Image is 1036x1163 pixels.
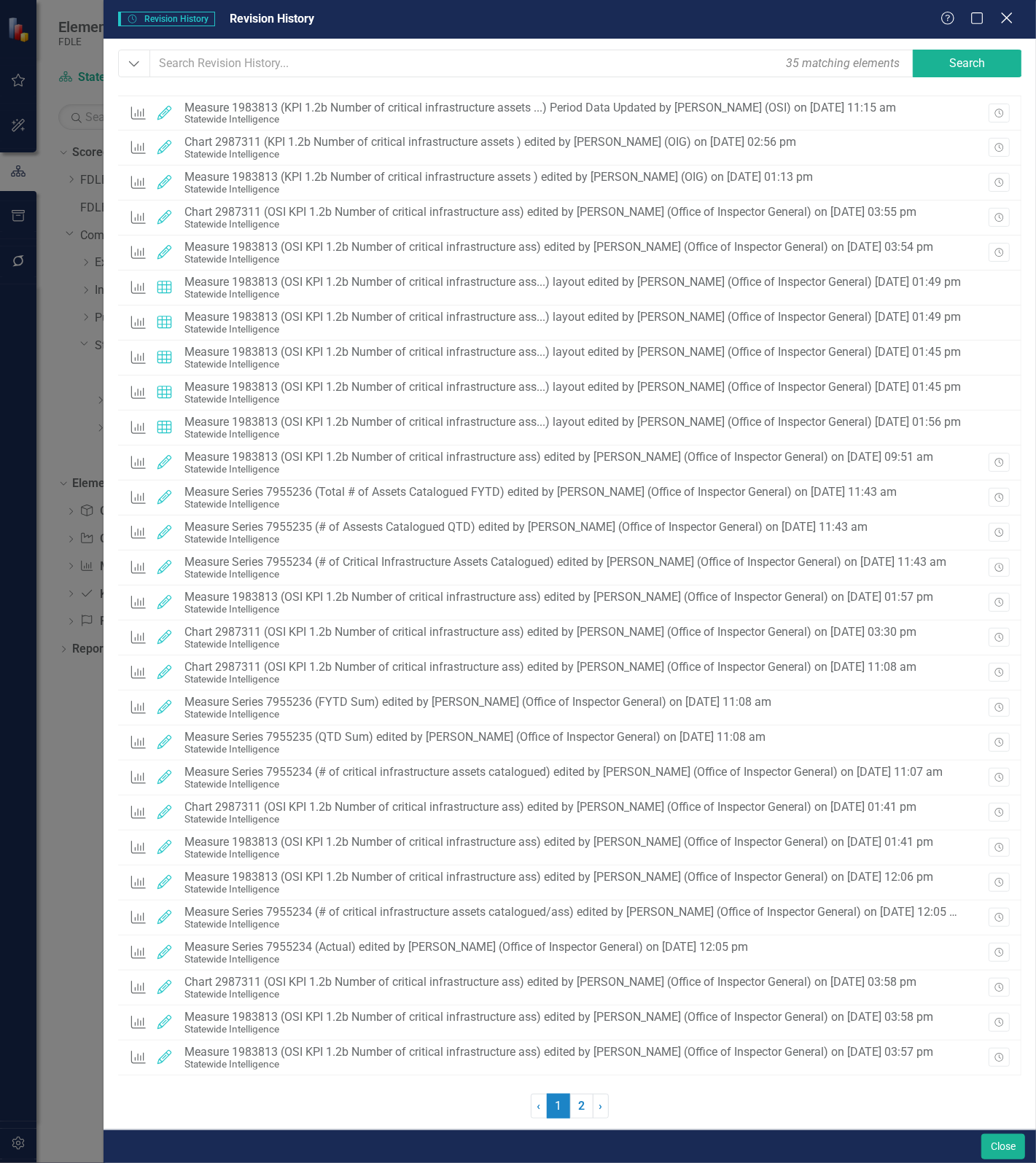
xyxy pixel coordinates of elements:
[184,906,962,919] div: Measure Series 7955234 (# of critical infrastructure assets catalogued/ass) edited by [PERSON_NAM...
[184,149,796,160] div: Statewide Intelligence
[184,801,916,814] div: Chart 2987311 (OSI KPI 1.2b Number of critical infrastructure ass) edited by [PERSON_NAME] (Offic...
[184,919,962,930] div: Statewide Intelligence
[184,591,933,604] div: Measure 1983813 (OSI KPI 1.2b Number of critical infrastructure ass) edited by [PERSON_NAME] (Off...
[913,50,1022,77] button: Search
[184,464,933,475] div: Statewide Intelligence
[184,416,961,429] div: Measure 1983813 (OSI KPI 1.2b Number of critical infrastructure ass...) layout edited by [PERSON_...
[184,346,961,359] div: Measure 1983813 (OSI KPI 1.2b Number of critical infrastructure ass...) layout edited by [PERSON_...
[537,1099,541,1113] span: ‹
[184,941,748,954] div: Measure Series 7955234 (Actual) edited by [PERSON_NAME] (Office of Inspector General) on [DATE] 1...
[184,381,961,394] div: Measure 1983813 (OSI KPI 1.2b Number of critical infrastructure ass...) layout edited by [PERSON_...
[118,12,215,26] span: Revision History
[184,744,766,755] div: Statewide Intelligence
[184,1011,933,1024] div: Measure 1983813 (OSI KPI 1.2b Number of critical infrastructure ass) edited by [PERSON_NAME] (Off...
[184,709,771,720] div: Statewide Intelligence
[184,696,771,709] div: Measure Series 7955236 (FYTD Sum) edited by [PERSON_NAME] (Office of Inspector General) on [DATE]...
[184,534,868,545] div: Statewide Intelligence
[184,394,961,405] div: Statewide Intelligence
[184,359,961,370] div: Statewide Intelligence
[149,50,914,77] input: Search Revision History...
[184,836,933,849] div: Measure 1983813 (OSI KPI 1.2b Number of critical infrastructure ass) edited by [PERSON_NAME] (Off...
[184,989,916,1000] div: Statewide Intelligence
[184,311,961,324] div: Measure 1983813 (OSI KPI 1.2b Number of critical infrastructure ass...) layout edited by [PERSON_...
[547,1094,570,1119] span: 1
[184,674,916,685] div: Statewide Intelligence
[184,521,868,534] div: Measure Series 7955235 (# of Assests Catalogued QTD) edited by [PERSON_NAME] (Office of Inspector...
[981,1134,1025,1159] button: Close
[184,499,897,510] div: Statewide Intelligence
[184,451,933,464] div: Measure 1983813 (OSI KPI 1.2b Number of critical infrastructure ass) edited by [PERSON_NAME] (Off...
[184,324,961,335] div: Statewide Intelligence
[184,661,916,674] div: Chart 2987311 (OSI KPI 1.2b Number of critical infrastructure ass) edited by [PERSON_NAME] (Offic...
[184,254,933,265] div: Statewide Intelligence
[184,731,766,744] div: Measure Series 7955235 (QTD Sum) edited by [PERSON_NAME] (Office of Inspector General) on [DATE] ...
[570,1094,593,1119] a: 2
[599,1099,603,1113] span: ›
[184,114,896,125] div: Statewide Intelligence
[184,871,933,884] div: Measure 1983813 (OSI KPI 1.2b Number of critical infrastructure ass) edited by [PERSON_NAME] (Off...
[184,1046,933,1059] div: Measure 1983813 (OSI KPI 1.2b Number of critical infrastructure ass) edited by [PERSON_NAME] (Off...
[184,136,796,149] div: Chart 2987311 (KPI 1.2b Number of critical infrastructure assets ) edited by [PERSON_NAME] (OIG) ...
[184,626,916,639] div: Chart 2987311 (OSI KPI 1.2b Number of critical infrastructure ass) edited by [PERSON_NAME] (Offic...
[184,849,933,860] div: Statewide Intelligence
[230,12,314,26] span: Revision History
[184,884,933,895] div: Statewide Intelligence
[184,1024,933,1035] div: Statewide Intelligence
[184,639,916,650] div: Statewide Intelligence
[184,289,961,300] div: Statewide Intelligence
[184,814,916,825] div: Statewide Intelligence
[184,779,943,790] div: Statewide Intelligence
[184,604,933,615] div: Statewide Intelligence
[184,976,916,989] div: Chart 2987311 (OSI KPI 1.2b Number of critical infrastructure ass) edited by [PERSON_NAME] (Offic...
[184,486,897,499] div: Measure Series 7955236 (Total # of Assets Catalogued FYTD) edited by [PERSON_NAME] (Office of Ins...
[184,206,916,219] div: Chart 2987311 (OSI KPI 1.2b Number of critical infrastructure ass) edited by [PERSON_NAME] (Offic...
[184,241,933,254] div: Measure 1983813 (OSI KPI 1.2b Number of critical infrastructure ass) edited by [PERSON_NAME] (Off...
[184,766,943,779] div: Measure Series 7955234 (# of critical infrastructure assets catalogued) edited by [PERSON_NAME] (...
[782,51,903,75] div: 35 matching elements
[184,569,946,580] div: Statewide Intelligence
[184,184,813,195] div: Statewide Intelligence
[184,954,748,965] div: Statewide Intelligence
[184,101,896,114] div: Measure 1983813 (KPI 1.2b Number of critical infrastructure assets ...) Period Data Updated by [P...
[184,171,813,184] div: Measure 1983813 (KPI 1.2b Number of critical infrastructure assets ) edited by [PERSON_NAME] (OIG...
[184,556,946,569] div: Measure Series 7955234 (# of Critical Infrastructure Assets Catalogued) edited by [PERSON_NAME] (...
[184,1059,933,1070] div: Statewide Intelligence
[184,219,916,230] div: Statewide Intelligence
[184,276,961,289] div: Measure 1983813 (OSI KPI 1.2b Number of critical infrastructure ass...) layout edited by [PERSON_...
[184,429,961,440] div: Statewide Intelligence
